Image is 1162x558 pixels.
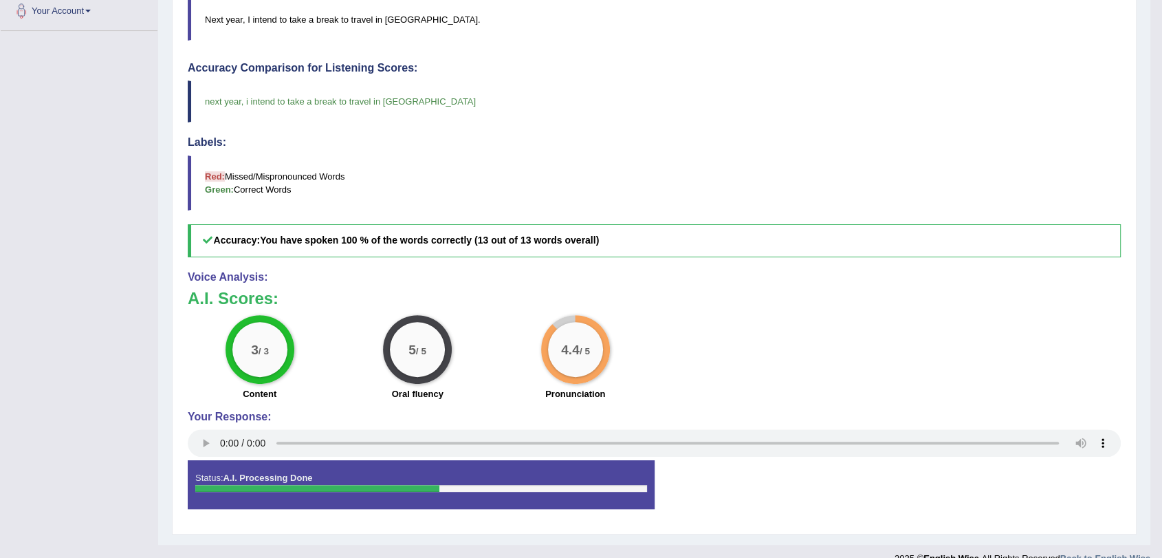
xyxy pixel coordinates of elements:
span: next year [205,96,241,107]
label: Content [243,387,276,400]
h4: Accuracy Comparison for Listening Scores: [188,62,1121,74]
small: / 5 [416,345,426,356]
big: 4.4 [561,341,580,356]
blockquote: Missed/Mispronounced Words Correct Words [188,155,1121,211]
label: Pronunciation [545,387,605,400]
big: 3 [251,341,259,356]
b: Green: [205,184,234,195]
h4: Voice Analysis: [188,271,1121,283]
h4: Your Response: [188,411,1121,423]
small: / 5 [580,345,590,356]
span: , [241,96,244,107]
b: Red: [205,171,225,182]
h4: Labels: [188,136,1121,149]
span: i intend to take a break to travel in [GEOGRAPHIC_DATA] [246,96,476,107]
b: A.I. Scores: [188,289,278,308]
small: / 3 [259,345,269,356]
strong: A.I. Processing Done [223,473,312,483]
b: You have spoken 100 % of the words correctly (13 out of 13 words overall) [260,235,599,246]
h5: Accuracy: [188,224,1121,257]
div: Status: [188,460,655,508]
label: Oral fluency [392,387,443,400]
big: 5 [408,341,416,356]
